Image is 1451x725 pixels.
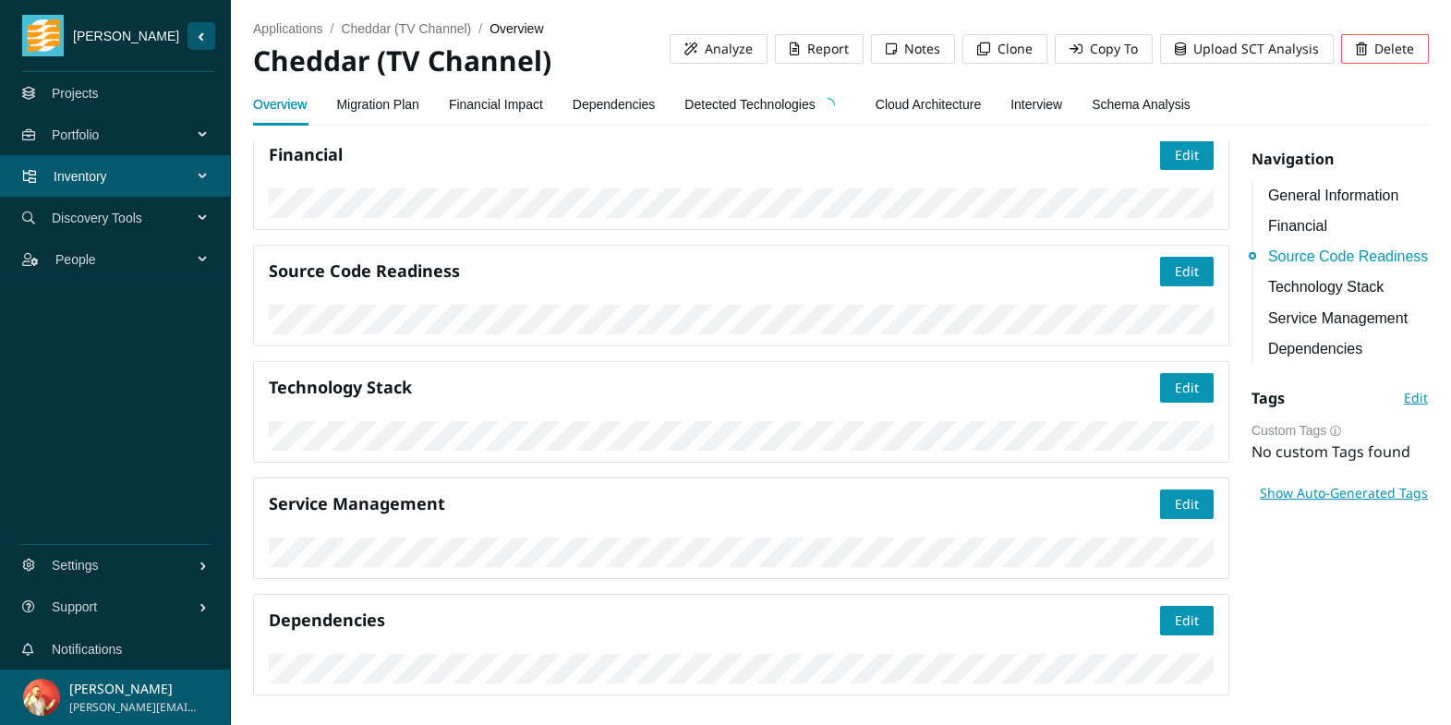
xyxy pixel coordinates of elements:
[341,21,471,36] a: Cheddar (TV Channel)
[775,34,864,64] button: Report
[1403,383,1429,413] button: Edit
[269,609,1160,632] h4: Dependencies
[820,98,835,113] span: loading
[52,107,200,163] span: Portfolio
[670,34,768,64] button: Analyze
[1090,39,1138,59] span: Copy To
[962,34,1047,64] button: Clone
[331,21,334,36] span: /
[253,86,307,123] a: Overview
[684,86,845,123] a: Detected Technologiesloading
[69,679,198,699] p: [PERSON_NAME]
[490,21,543,36] span: overview
[52,642,122,657] a: Notifications
[1175,610,1199,631] span: Edit
[1055,34,1153,64] button: Copy To
[1160,34,1334,64] button: Upload SCT Analysis
[1175,494,1199,514] span: Edit
[52,538,199,593] span: Settings
[1268,337,1429,360] a: Dependencies
[269,492,1160,515] h4: Service Management
[55,232,200,287] span: People
[64,26,187,46] span: [PERSON_NAME]
[1268,307,1429,330] a: Service Management
[478,21,482,36] span: /
[871,34,955,64] button: Notes
[807,39,849,59] span: Report
[1175,145,1199,165] span: Edit
[1160,257,1214,286] button: Edit
[1160,373,1214,403] button: Edit
[269,260,1160,283] h4: Source Code Readiness
[904,39,940,59] span: Notes
[1404,388,1428,408] span: Edit
[1010,86,1062,123] a: Interview
[1160,489,1214,519] button: Edit
[336,86,419,123] a: Migration Plan
[23,679,60,716] img: a6b5a314a0dd5097ef3448b4b2654462
[1341,34,1429,64] button: Delete
[1374,39,1414,59] span: Delete
[1268,275,1429,298] a: Technology Stack
[54,149,200,204] span: Inventory
[52,86,99,101] a: Projects
[27,15,60,56] img: tidal_logo.png
[1160,606,1214,635] button: Edit
[253,42,670,80] h2: Cheddar (TV Channel)
[1251,441,1410,462] span: No custom Tags found
[449,86,543,123] a: Financial Impact
[1268,214,1429,237] a: Financial
[573,86,656,123] a: Dependencies
[1160,140,1214,170] button: Edit
[269,143,1160,166] h4: Financial
[52,190,200,246] span: Discovery Tools
[1259,478,1429,508] button: Show Auto-Generated Tags
[1251,149,1334,169] strong: Navigation
[998,39,1033,59] span: Clone
[253,21,323,36] a: applications
[1193,39,1319,59] span: Upload SCT Analysis
[1268,184,1429,207] a: General Information
[1175,378,1199,398] span: Edit
[876,86,981,123] a: Cloud Architecture
[269,376,1160,399] h4: Technology Stack
[705,39,753,59] span: Analyze
[1175,261,1199,282] span: Edit
[1251,388,1285,408] strong: Tags
[1268,245,1429,268] a: Source Code Readiness
[1092,86,1191,123] a: Schema Analysis
[69,699,198,717] span: [PERSON_NAME][EMAIL_ADDRESS][DOMAIN_NAME]
[52,579,199,634] span: Support
[1260,483,1428,503] span: Show Auto-Generated Tags
[1251,420,1429,441] div: Custom Tags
